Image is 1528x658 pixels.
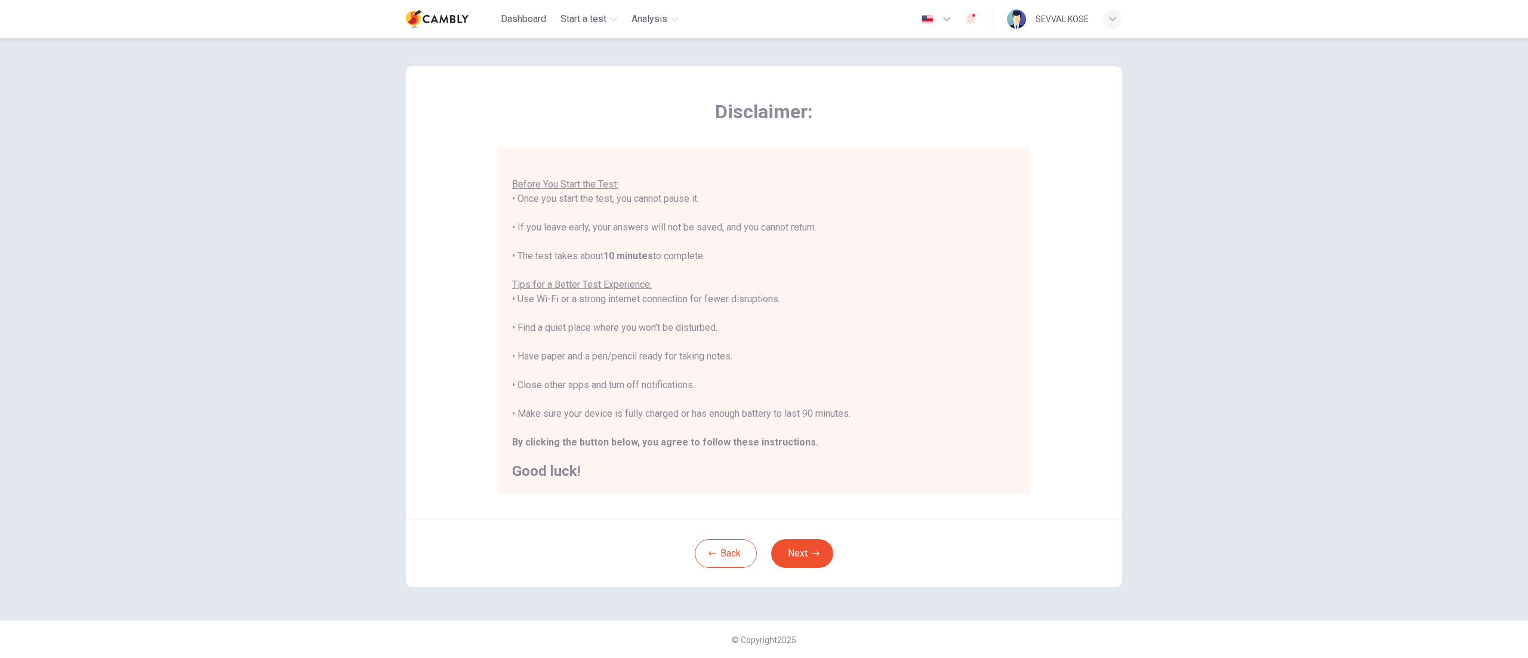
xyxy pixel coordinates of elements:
[732,635,796,645] span: © Copyright 2025
[498,100,1030,124] span: Disclaimer:
[406,7,496,31] a: Cambly logo
[1036,12,1089,26] div: SEVVAL KOSE
[695,539,757,568] button: Back
[627,8,683,30] button: Analysis
[512,179,618,190] u: Before You Start the Test:
[560,12,606,26] span: Start a test
[406,7,469,31] img: Cambly logo
[920,15,935,24] img: en
[512,149,1016,478] div: You are about to start a . • Once you start the test, you cannot pause it. • If you leave early, ...
[496,8,551,30] button: Dashboard
[631,12,667,26] span: Analysis
[512,279,652,290] u: Tips for a Better Test Experience:
[1007,10,1026,29] img: Profile picture
[771,539,833,568] button: Next
[556,8,622,30] button: Start a test
[512,464,1016,478] h2: Good luck!
[603,250,653,262] b: 10 minutes
[512,436,818,448] b: By clicking the button below, you agree to follow these instructions.
[501,12,546,26] span: Dashboard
